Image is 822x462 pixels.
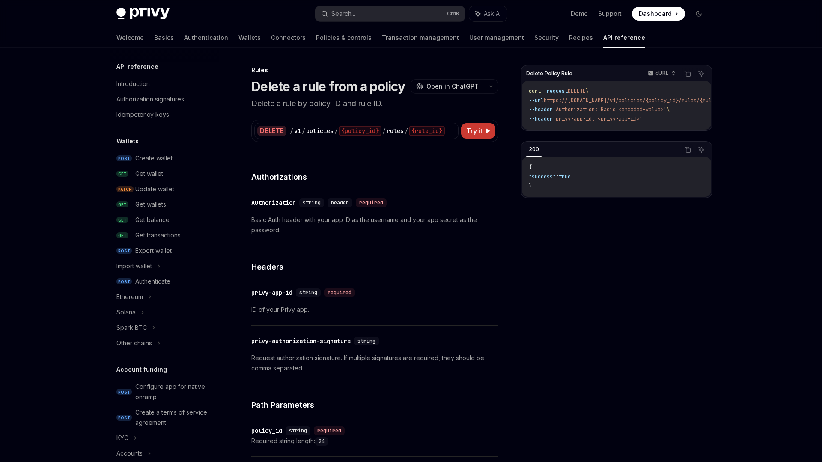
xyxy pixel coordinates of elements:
div: Get wallet [135,169,163,179]
span: --header [529,115,553,122]
span: Open in ChatGPT [426,82,479,91]
span: true [559,173,571,180]
div: {policy_id} [339,126,381,136]
span: : [556,173,559,180]
div: required [314,426,345,435]
button: Ask AI [469,6,507,21]
div: Other chains [116,338,152,348]
a: Recipes [569,27,593,48]
div: DELETE [257,126,286,136]
a: Authorization signatures [110,92,219,107]
div: privy-authorization-signature [251,337,351,345]
span: Ask AI [484,9,501,18]
span: GET [116,232,128,239]
div: Spark BTC [116,323,147,333]
div: Configure app for native onramp [135,382,214,402]
a: GETGet balance [110,212,219,228]
a: Dashboard [632,7,685,21]
button: cURL [643,66,679,81]
a: Policies & controls [316,27,372,48]
div: Rules [251,66,498,74]
div: Idempotency keys [116,110,169,120]
div: policy_id [251,426,282,435]
div: Import wallet [116,261,152,271]
div: Ethereum [116,292,143,302]
div: required [324,288,355,297]
a: GETGet wallet [110,166,219,181]
span: Dashboard [639,9,672,18]
div: Export wallet [135,246,172,256]
span: --header [529,106,553,113]
a: Support [598,9,622,18]
div: / [290,127,293,135]
span: POST [116,155,132,162]
div: privy-app-id [251,288,292,297]
a: API reference [603,27,645,48]
div: Solana [116,307,136,317]
span: curl [529,88,541,95]
div: policies [306,127,334,135]
span: \ [667,106,670,113]
p: Basic Auth header with your app ID as the username and your app secret as the password. [251,215,498,235]
div: Authorization signatures [116,94,184,104]
a: POSTCreate a terms of service agreement [110,405,219,430]
span: 'Authorization: Basic <encoded-value>' [553,106,667,113]
a: Welcome [116,27,144,48]
span: header [331,199,349,206]
h5: API reference [116,62,158,72]
div: Get balance [135,215,170,225]
span: POST [116,278,132,285]
a: Introduction [110,76,219,92]
h4: Authorizations [251,171,498,183]
a: GETGet transactions [110,228,219,243]
a: User management [469,27,524,48]
span: \ [586,88,589,95]
span: string [289,427,307,434]
a: POSTExport wallet [110,243,219,258]
span: POST [116,415,132,421]
button: Search...CtrlK [315,6,465,21]
h4: Path Parameters [251,399,498,411]
h1: Delete a rule from a policy [251,79,405,94]
button: Toggle dark mode [692,7,706,21]
div: Create a terms of service agreement [135,407,214,428]
a: Connectors [271,27,306,48]
span: { [529,164,532,171]
div: {rule_id} [409,126,445,136]
a: Demo [571,9,588,18]
span: --url [529,97,544,104]
h4: Headers [251,261,498,272]
div: KYC [116,433,128,443]
div: Create wallet [135,153,173,163]
span: --request [541,88,568,95]
div: / [405,127,408,135]
p: ID of your Privy app. [251,305,498,315]
h5: Wallets [116,136,139,146]
a: Transaction management [382,27,459,48]
div: Introduction [116,79,150,89]
a: GETGet wallets [110,197,219,212]
button: Copy the contents from the code block [682,144,693,155]
button: Ask AI [696,144,707,155]
p: cURL [655,70,669,77]
span: 'privy-app-id: <privy-app-id>' [553,115,643,122]
div: / [334,127,338,135]
button: Open in ChatGPT [411,79,484,94]
code: 24 [315,437,328,446]
div: required [356,198,387,207]
span: } [529,183,532,190]
div: Update wallet [135,184,174,194]
a: Basics [154,27,174,48]
a: POSTCreate wallet [110,151,219,166]
div: rules [387,127,404,135]
div: Authenticate [135,276,170,287]
a: PATCHUpdate wallet [110,181,219,197]
span: PATCH [116,186,134,192]
span: POST [116,248,132,254]
div: Accounts [116,448,143,459]
span: GET [116,201,128,208]
a: Wallets [238,27,261,48]
span: "success" [529,173,556,180]
a: POSTConfigure app for native onramp [110,379,219,405]
p: Request authorization signature. If multiple signatures are required, they should be comma separa... [251,353,498,373]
